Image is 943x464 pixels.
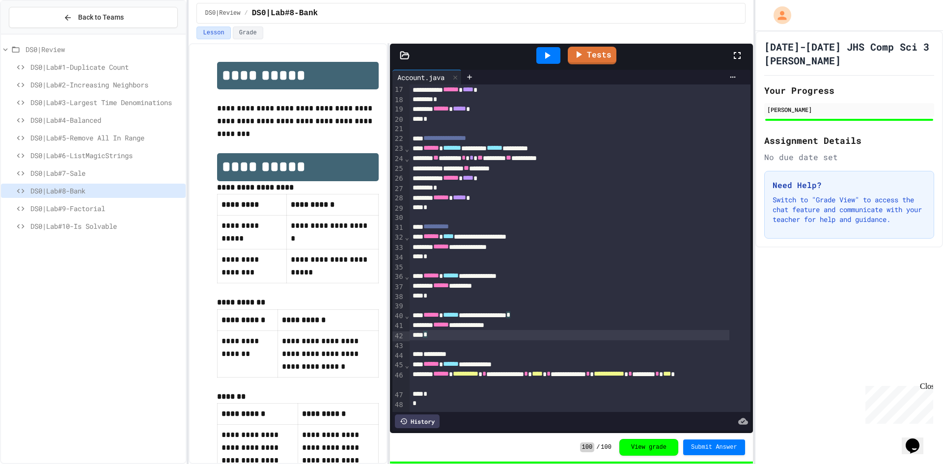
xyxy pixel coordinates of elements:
[568,47,616,64] a: Tests
[78,12,124,23] span: Back to Teams
[392,390,405,400] div: 47
[392,154,405,164] div: 24
[392,360,405,370] div: 45
[601,443,611,451] span: 100
[30,133,182,143] span: DS0|Lab#5-Remove All In Range
[30,97,182,108] span: DS0|Lab#3-Largest Time Denominations
[392,105,405,114] div: 19
[30,150,182,161] span: DS0|Lab#6-ListMagicStrings
[233,27,263,39] button: Grade
[764,151,934,163] div: No due date set
[245,9,248,17] span: /
[392,72,449,82] div: Account.java
[392,85,405,95] div: 17
[861,382,933,424] iframe: chat widget
[4,4,68,62] div: Chat with us now!Close
[764,40,934,67] h1: [DATE]-[DATE] JHS Comp Sci 3 [PERSON_NAME]
[30,115,182,125] span: DS0|Lab#4-Balanced
[773,195,926,224] p: Switch to "Grade View" to access the chat feature and communicate with your teacher for help and ...
[395,414,440,428] div: History
[764,83,934,97] h2: Your Progress
[30,186,182,196] span: DS0|Lab#8-Bank
[902,425,933,454] iframe: chat widget
[764,134,934,147] h2: Assignment Details
[392,292,405,302] div: 38
[30,203,182,214] span: DS0|Lab#9-Factorial
[30,168,182,178] span: DS0|Lab#7-Sale
[252,7,318,19] span: DS0|Lab#8-Bank
[392,164,405,174] div: 25
[392,193,405,203] div: 28
[405,312,410,320] span: Fold line
[392,311,405,321] div: 40
[619,439,678,456] button: View grade
[691,443,737,451] span: Submit Answer
[9,7,178,28] button: Back to Teams
[405,155,410,163] span: Fold line
[580,442,595,452] span: 100
[30,80,182,90] span: DS0|Lab#2-Increasing Neighbors
[683,439,745,455] button: Submit Answer
[392,184,405,194] div: 27
[392,223,405,233] div: 31
[392,243,405,253] div: 33
[405,233,410,241] span: Fold line
[30,221,182,231] span: DS0|Lab#10-Is Solvable
[392,400,405,410] div: 48
[392,371,405,391] div: 46
[405,361,410,369] span: Fold line
[392,331,405,341] div: 42
[392,213,405,223] div: 30
[30,62,182,72] span: DS0|Lab#1-Duplicate Count
[392,233,405,243] div: 32
[205,9,240,17] span: DS0|Review
[392,174,405,184] div: 26
[392,351,405,361] div: 44
[392,321,405,331] div: 41
[405,273,410,280] span: Fold line
[392,70,462,84] div: Account.java
[392,124,405,134] div: 21
[773,179,926,191] h3: Need Help?
[26,44,182,55] span: DS0|Review
[392,301,405,311] div: 39
[392,95,405,105] div: 18
[392,263,405,273] div: 35
[596,443,600,451] span: /
[196,27,230,39] button: Lesson
[763,4,794,27] div: My Account
[392,134,405,144] div: 22
[392,282,405,292] div: 37
[392,115,405,125] div: 20
[392,341,405,351] div: 43
[767,105,931,114] div: [PERSON_NAME]
[392,253,405,263] div: 34
[392,144,405,154] div: 23
[392,204,405,214] div: 29
[405,145,410,153] span: Fold line
[392,272,405,282] div: 36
